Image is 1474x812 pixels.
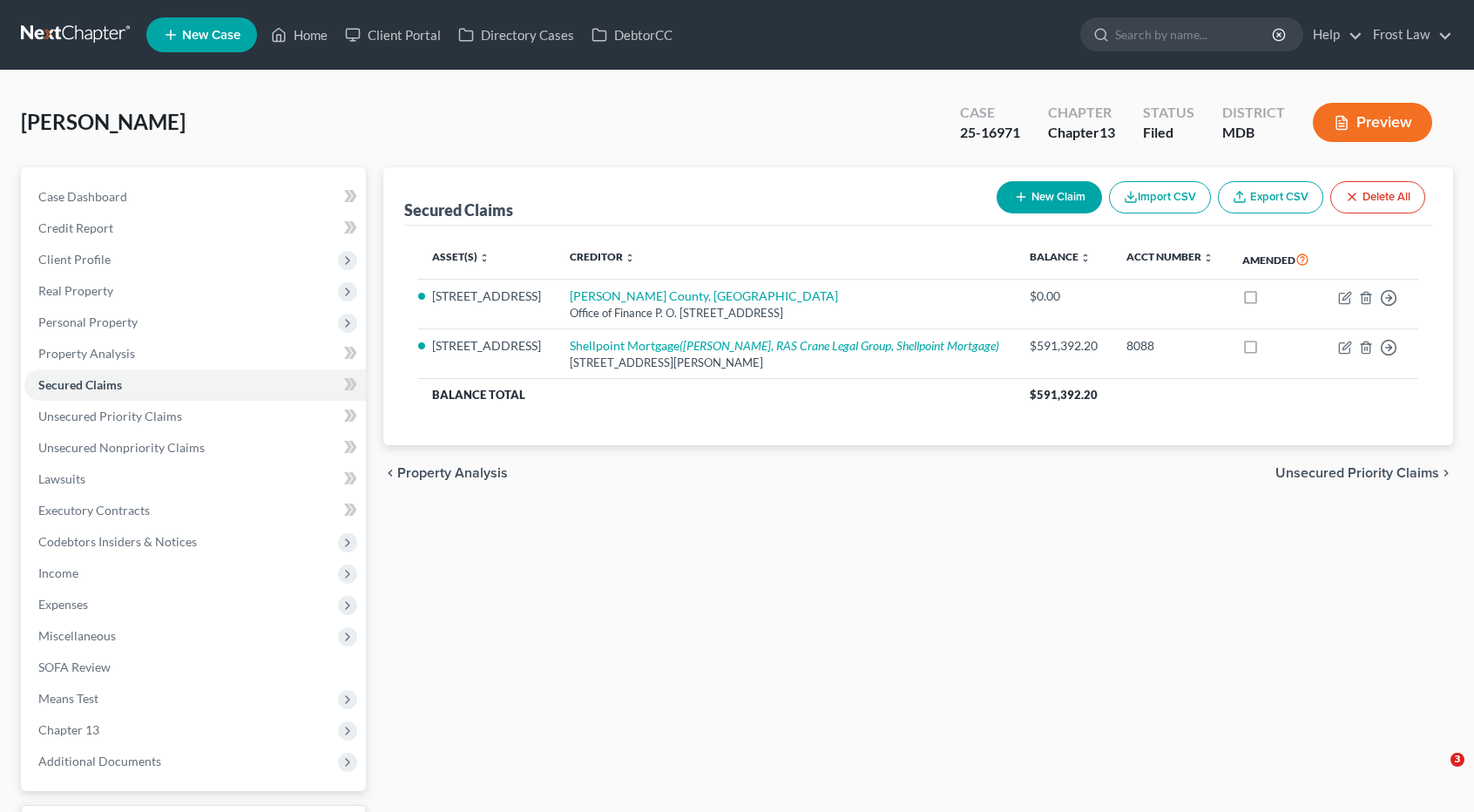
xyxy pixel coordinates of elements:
[38,534,197,549] span: Codebtors Insiders & Notices
[1030,337,1099,355] div: $591,392.20
[21,109,186,134] span: [PERSON_NAME]
[336,19,450,51] a: Client Portal
[570,250,635,263] a: Creditor unfold_more
[960,123,1020,143] div: 25-16971
[397,466,508,480] span: Property Analysis
[1126,337,1214,355] div: 8088
[24,181,366,213] a: Case Dashboard
[24,432,366,464] a: Unsecured Nonpriority Claims
[24,464,366,495] a: Lawsuits
[38,377,122,392] span: Secured Claims
[432,337,542,355] li: [STREET_ADDRESS]
[960,103,1020,123] div: Case
[38,597,88,612] span: Expenses
[24,495,366,526] a: Executory Contracts
[38,189,127,204] span: Case Dashboard
[1203,253,1214,263] i: unfold_more
[38,283,113,298] span: Real Property
[570,305,1002,321] div: Office of Finance P. O. [STREET_ADDRESS]
[479,253,490,263] i: unfold_more
[997,181,1102,213] button: New Claim
[1364,19,1452,51] a: Frost Law
[432,250,490,263] a: Asset(s) unfold_more
[1304,19,1362,51] a: Help
[262,19,336,51] a: Home
[38,628,116,643] span: Miscellaneous
[1222,103,1285,123] div: District
[1275,466,1439,480] span: Unsecured Priority Claims
[570,288,838,303] a: [PERSON_NAME] County, [GEOGRAPHIC_DATA]
[38,660,111,674] span: SOFA Review
[38,691,98,706] span: Means Test
[24,652,366,683] a: SOFA Review
[38,220,113,235] span: Credit Report
[1313,103,1432,142] button: Preview
[1030,250,1091,263] a: Balance unfold_more
[450,19,583,51] a: Directory Cases
[182,29,240,42] span: New Case
[1143,123,1194,143] div: Filed
[383,466,397,480] i: chevron_left
[1030,288,1099,305] div: $0.00
[24,338,366,369] a: Property Analysis
[1330,181,1425,213] button: Delete All
[1439,466,1453,480] i: chevron_right
[1099,124,1115,140] span: 13
[1030,388,1098,402] span: $591,392.20
[38,565,78,580] span: Income
[24,401,366,432] a: Unsecured Priority Claims
[1218,181,1323,213] a: Export CSV
[1115,18,1275,51] input: Search by name...
[583,19,681,51] a: DebtorCC
[570,355,1002,371] div: [STREET_ADDRESS][PERSON_NAME]
[404,200,513,220] div: Secured Claims
[1415,753,1457,795] iframe: Intercom live chat
[1126,250,1214,263] a: Acct Number unfold_more
[38,252,111,267] span: Client Profile
[38,315,138,329] span: Personal Property
[418,379,1016,410] th: Balance Total
[1048,103,1115,123] div: Chapter
[680,338,999,353] i: ([PERSON_NAME], RAS Crane Legal Group, Shellpoint Mortgage)
[383,466,508,480] button: chevron_left Property Analysis
[1222,123,1285,143] div: MDB
[24,369,366,401] a: Secured Claims
[1450,753,1464,767] span: 3
[1048,123,1115,143] div: Chapter
[570,338,999,353] a: Shellpoint Mortgage([PERSON_NAME], RAS Crane Legal Group, Shellpoint Mortgage)
[1143,103,1194,123] div: Status
[432,288,542,305] li: [STREET_ADDRESS]
[38,503,150,518] span: Executory Contracts
[1275,466,1453,480] button: Unsecured Priority Claims chevron_right
[1109,181,1211,213] button: Import CSV
[1080,253,1091,263] i: unfold_more
[38,471,85,486] span: Lawsuits
[625,253,635,263] i: unfold_more
[38,409,182,423] span: Unsecured Priority Claims
[1228,240,1324,280] th: Amended
[24,213,366,244] a: Credit Report
[38,722,99,737] span: Chapter 13
[38,346,135,361] span: Property Analysis
[38,440,205,455] span: Unsecured Nonpriority Claims
[38,754,161,768] span: Additional Documents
